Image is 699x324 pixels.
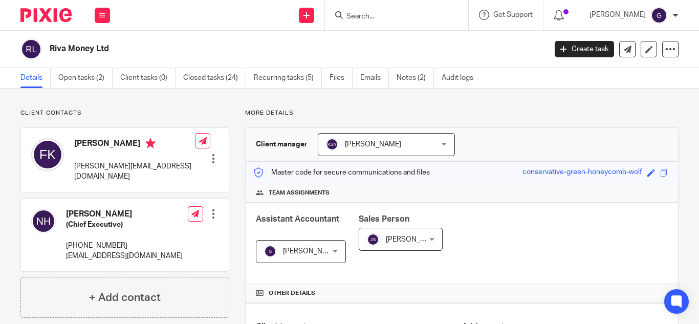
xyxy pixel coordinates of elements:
a: Details [20,68,51,88]
a: Files [330,68,353,88]
span: [PERSON_NAME] [345,141,401,148]
img: svg%3E [31,138,64,171]
img: svg%3E [31,209,56,233]
h5: (Chief Executive) [66,220,183,230]
div: conservative-green-honeycomb-wolf [522,167,642,179]
h4: [PERSON_NAME] [66,209,183,220]
p: [EMAIL_ADDRESS][DOMAIN_NAME] [66,251,183,261]
h2: Riva Money Ltd [50,44,442,54]
a: Closed tasks (24) [183,68,246,88]
img: svg%3E [20,38,42,60]
input: Search [345,12,438,21]
img: svg%3E [651,7,667,24]
img: svg%3E [367,233,379,246]
span: Team assignments [269,189,330,197]
a: Notes (2) [397,68,434,88]
a: Audit logs [442,68,481,88]
p: [PERSON_NAME] [589,10,646,20]
p: [PERSON_NAME][EMAIL_ADDRESS][DOMAIN_NAME] [74,161,195,182]
h4: + Add contact [89,290,161,306]
span: [PERSON_NAME] S [283,248,345,255]
a: Open tasks (2) [58,68,113,88]
p: Client contacts [20,109,229,117]
i: Primary [145,138,156,148]
span: Other details [269,289,315,297]
span: Assistant Accountant [256,215,339,223]
img: Pixie [20,8,72,22]
p: [PHONE_NUMBER] [66,241,183,251]
a: Create task [555,41,614,57]
img: svg%3E [264,245,276,257]
span: Sales Person [359,215,409,223]
a: Emails [360,68,389,88]
img: svg%3E [326,138,338,150]
span: Get Support [493,11,533,18]
p: Master code for secure communications and files [253,167,430,178]
span: [PERSON_NAME] [386,236,442,243]
h3: Client manager [256,139,308,149]
p: More details [245,109,679,117]
a: Recurring tasks (5) [254,68,322,88]
a: Client tasks (0) [120,68,176,88]
h4: [PERSON_NAME] [74,138,195,151]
